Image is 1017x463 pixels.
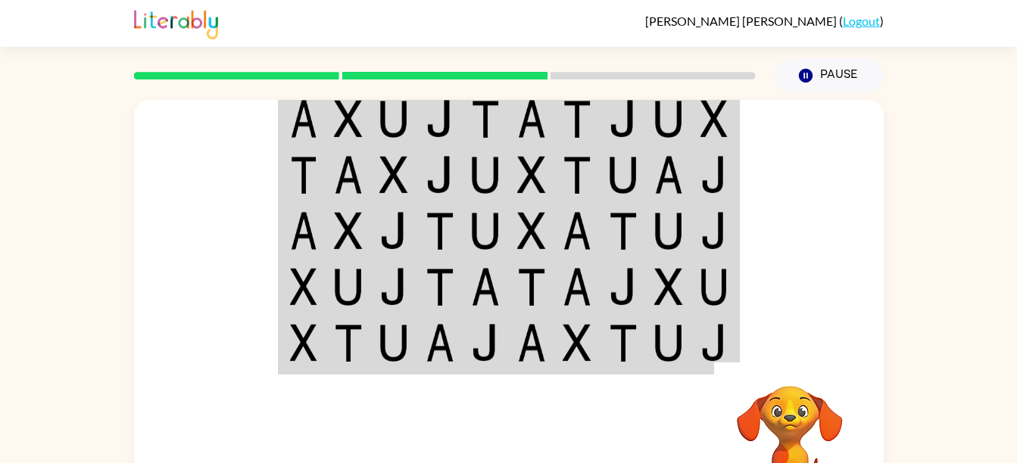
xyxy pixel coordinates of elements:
img: u [700,268,728,306]
img: u [654,100,683,138]
img: t [563,100,591,138]
img: j [609,100,638,138]
img: j [426,156,454,194]
img: j [700,212,728,250]
img: a [517,100,546,138]
img: t [426,212,454,250]
img: x [334,212,363,250]
img: j [426,100,454,138]
img: j [700,156,728,194]
img: x [654,268,683,306]
img: x [334,100,363,138]
img: a [290,100,317,138]
img: x [290,268,317,306]
a: Logout [843,14,880,28]
img: x [700,100,728,138]
img: a [334,156,363,194]
div: ( ) [645,14,884,28]
img: x [290,324,317,362]
img: j [471,324,500,362]
img: t [609,324,638,362]
img: x [563,324,591,362]
img: j [379,212,408,250]
img: u [609,156,638,194]
img: u [471,156,500,194]
img: u [334,268,363,306]
img: a [290,212,317,250]
img: a [563,268,591,306]
img: t [563,156,591,194]
span: [PERSON_NAME] [PERSON_NAME] [645,14,839,28]
img: u [471,212,500,250]
img: t [609,212,638,250]
img: x [517,212,546,250]
img: Literably [134,6,218,39]
img: j [379,268,408,306]
img: a [471,268,500,306]
img: u [654,212,683,250]
img: t [290,156,317,194]
img: u [379,100,408,138]
img: j [609,268,638,306]
img: x [517,156,546,194]
img: t [517,268,546,306]
img: j [700,324,728,362]
img: t [471,100,500,138]
img: a [517,324,546,362]
img: u [379,324,408,362]
img: a [426,324,454,362]
img: x [379,156,408,194]
img: t [426,268,454,306]
img: t [334,324,363,362]
img: a [654,156,683,194]
img: a [563,212,591,250]
img: u [654,324,683,362]
button: Pause [774,58,884,93]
